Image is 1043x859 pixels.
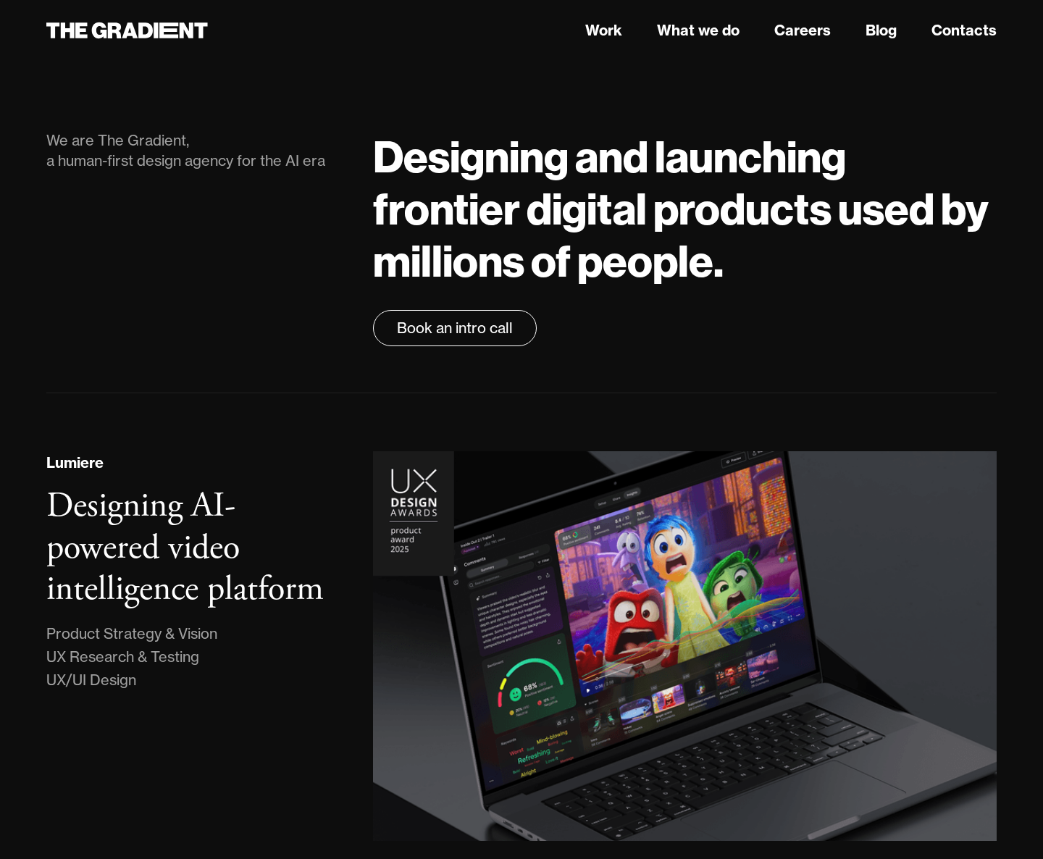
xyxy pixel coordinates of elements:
[46,484,324,611] h3: Designing AI-powered video intelligence platform
[657,20,740,41] a: What we do
[46,452,104,474] div: Lumiere
[866,20,897,41] a: Blog
[931,20,997,41] a: Contacts
[46,622,217,692] div: Product Strategy & Vision UX Research & Testing UX/UI Design
[373,310,537,346] a: Book an intro call
[774,20,831,41] a: Careers
[46,451,997,841] a: LumiereDesigning AI-powered video intelligence platformProduct Strategy & VisionUX Research & Tes...
[46,130,344,171] div: We are The Gradient, a human-first design agency for the AI era
[373,130,997,287] h1: Designing and launching frontier digital products used by millions of people.
[585,20,622,41] a: Work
